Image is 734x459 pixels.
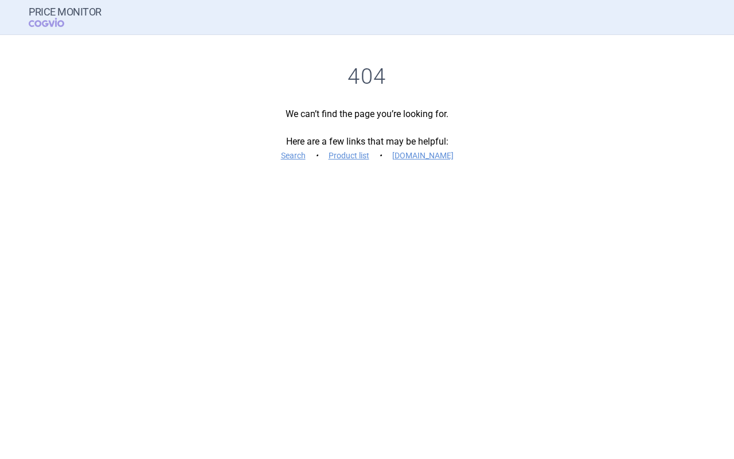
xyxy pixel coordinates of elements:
p: We can’t find the page you’re looking for. Here are a few links that may be helpful: [29,107,705,162]
i: • [375,150,386,161]
span: COGVIO [29,18,80,27]
a: Price MonitorCOGVIO [29,6,101,28]
a: Search [281,151,306,160]
h1: 404 [29,64,705,90]
a: Product list [329,151,369,160]
strong: Price Monitor [29,6,101,18]
i: • [311,150,323,161]
a: [DOMAIN_NAME] [392,151,454,160]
